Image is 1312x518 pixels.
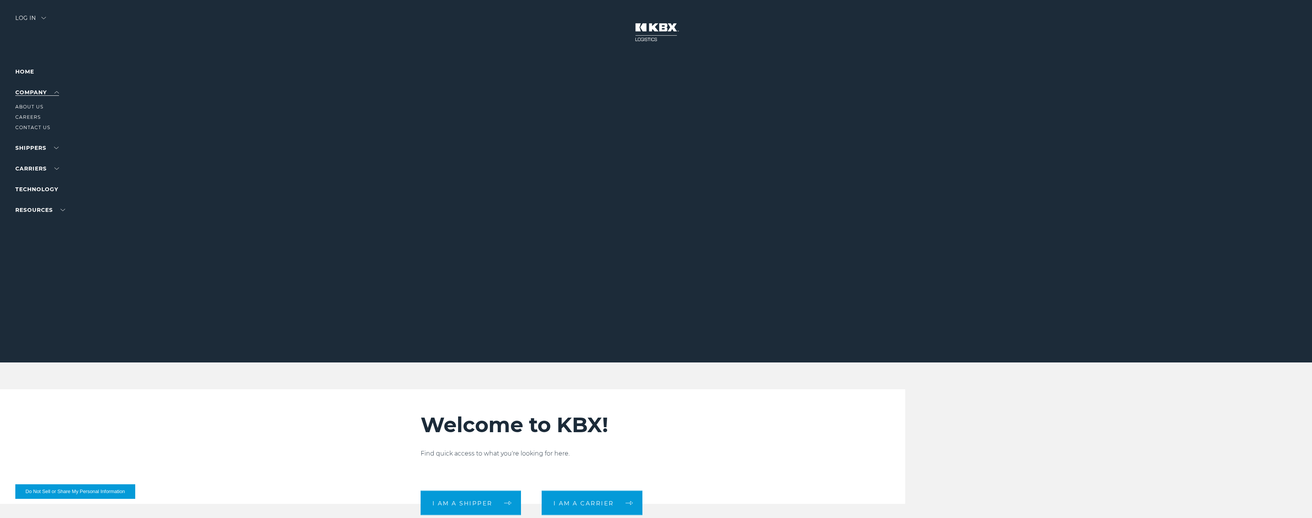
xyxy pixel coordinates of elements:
img: kbx logo [627,15,685,49]
h2: Welcome to KBX! [421,412,1011,438]
a: Company [15,89,59,96]
a: About Us [15,104,43,110]
a: Technology [15,186,58,193]
span: I am a shipper [432,500,493,506]
a: Home [15,68,34,75]
a: Careers [15,114,41,120]
div: Log in [15,15,46,26]
a: RESOURCES [15,207,65,213]
img: arrow [41,17,46,19]
a: Carriers [15,165,59,172]
a: Contact Us [15,125,50,130]
a: I am a shipper arrow arrow [421,491,521,515]
p: Find quick access to what you're looking for here. [421,449,1011,458]
span: I am a carrier [554,500,614,506]
button: Do Not Sell or Share My Personal Information [15,484,135,499]
a: SHIPPERS [15,144,59,151]
a: I am a carrier arrow arrow [542,491,642,515]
